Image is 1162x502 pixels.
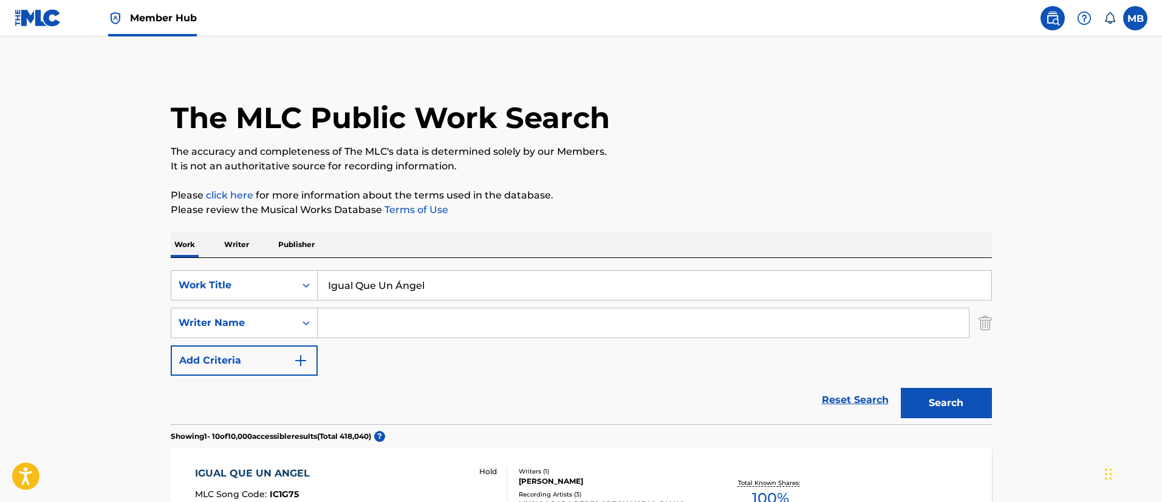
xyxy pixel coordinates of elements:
div: Help [1072,6,1096,30]
h1: The MLC Public Work Search [171,100,610,136]
span: IC1G75 [270,489,299,500]
a: Terms of Use [382,204,448,215]
img: search [1045,11,1060,25]
p: Showing 1 - 10 of 10,000 accessible results (Total 418,040 ) [171,431,371,442]
button: Search [901,388,992,418]
p: Total Known Shares: [738,478,803,487]
form: Search Form [171,270,992,424]
p: It is not an authoritative source for recording information. [171,159,992,174]
p: Please review the Musical Works Database [171,203,992,217]
img: 9d2ae6d4665cec9f34b9.svg [293,353,308,368]
p: The accuracy and completeness of The MLC's data is determined solely by our Members. [171,144,992,159]
p: Hold [479,466,497,477]
img: Top Rightsholder [108,11,123,25]
button: Add Criteria [171,345,318,376]
a: click here [206,189,253,201]
img: Delete Criterion [979,308,992,338]
span: ? [374,431,385,442]
div: Writer Name [179,316,288,330]
iframe: Resource Center [1128,323,1162,421]
div: Writers ( 1 ) [519,467,702,476]
a: Reset Search [816,387,895,413]
div: Notifications [1104,12,1116,24]
span: Member Hub [130,11,197,25]
div: Drag [1105,456,1112,492]
div: [PERSON_NAME] [519,476,702,487]
img: help [1077,11,1092,25]
p: Please for more information about the terms used in the database. [171,188,992,203]
iframe: Chat Widget [1101,444,1162,502]
p: Work [171,232,199,257]
div: Work Title [179,278,288,293]
span: MLC Song Code : [195,489,270,500]
div: User Menu [1123,6,1147,30]
div: Recording Artists ( 3 ) [519,490,702,499]
a: Public Search [1041,6,1065,30]
div: IGUAL QUE UN ANGEL [195,466,316,481]
p: Writer [220,232,253,257]
img: MLC Logo [15,9,61,27]
p: Publisher [275,232,318,257]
